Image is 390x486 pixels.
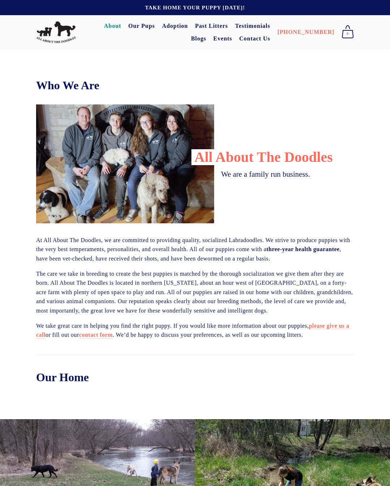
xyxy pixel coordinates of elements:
[191,32,206,45] a: Blogs
[239,32,270,45] a: Contact Us
[195,23,228,29] a: Past Litters
[36,236,354,263] p: At All About The Doodles, we are committed to providing quality, socialized Labradoodles. We stri...
[342,29,354,39] span: 0
[194,149,333,165] p: All About The Doodles
[338,23,357,41] a: 0 items in cart
[104,20,121,33] a: About
[36,370,354,384] h2: Our Home
[36,78,354,92] h2: Who We Are
[162,20,188,33] a: Adoption
[235,20,270,33] a: Testimonials
[277,26,334,39] a: [PHONE_NUMBER]
[221,170,347,179] p: We are a family run business.
[266,246,340,252] strong: three-year health guarantee
[36,323,351,339] a: please give us a call
[213,32,232,45] a: Events
[128,20,155,33] a: Our Pups
[36,321,354,340] p: We take great care in helping you find the right puppy. If you would like more information about ...
[36,21,76,43] img: All About The Doodles
[36,269,354,315] p: The care we take in breeding to create the best puppies is matched by the thorough socialization ...
[79,332,113,339] a: contact form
